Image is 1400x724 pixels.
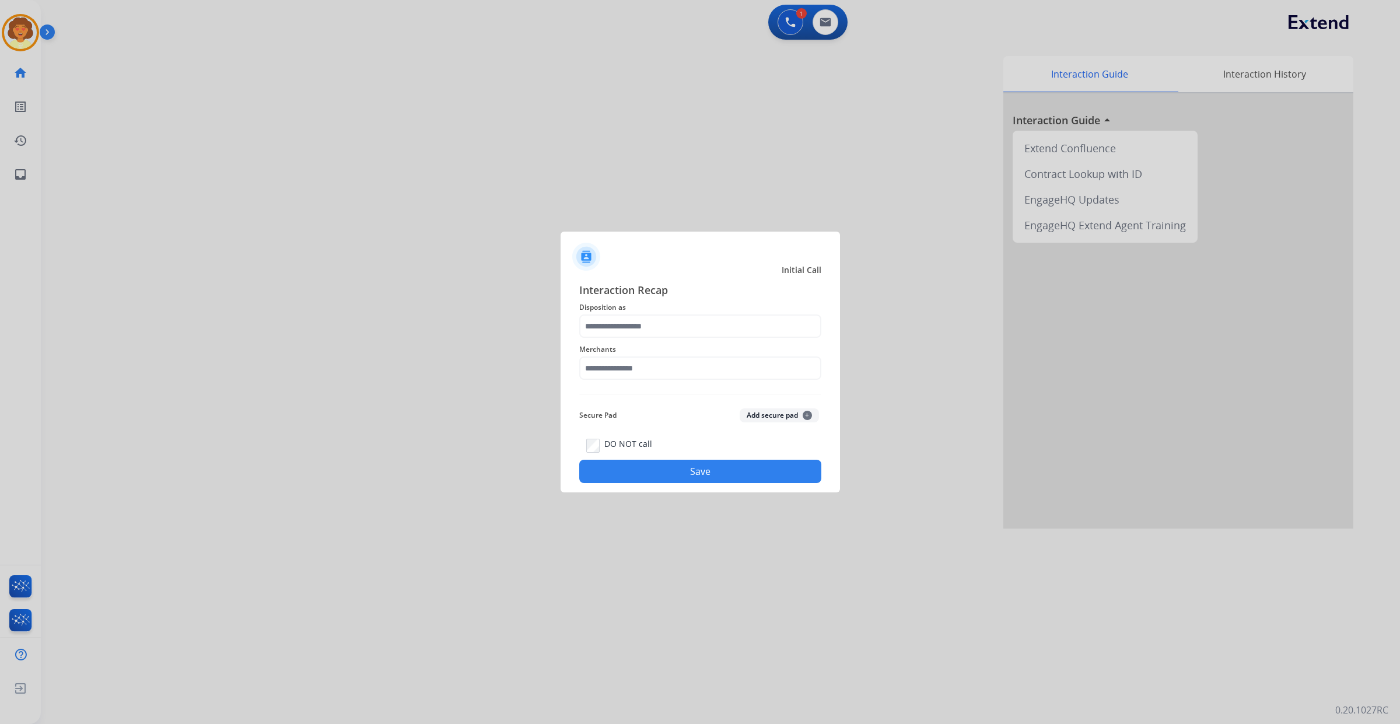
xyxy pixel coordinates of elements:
[579,460,821,483] button: Save
[1335,703,1388,717] p: 0.20.1027RC
[572,243,600,271] img: contactIcon
[579,300,821,314] span: Disposition as
[782,264,821,276] span: Initial Call
[803,411,812,420] span: +
[579,282,821,300] span: Interaction Recap
[740,408,819,422] button: Add secure pad+
[579,408,617,422] span: Secure Pad
[579,342,821,356] span: Merchants
[604,438,652,450] label: DO NOT call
